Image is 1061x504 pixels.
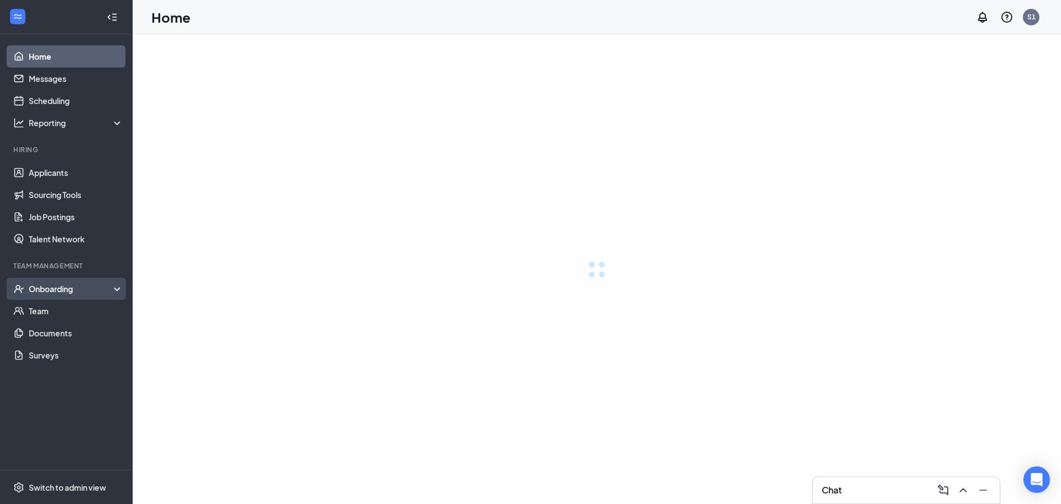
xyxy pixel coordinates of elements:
[107,12,118,23] svg: Collapse
[151,8,191,27] h1: Home
[29,482,106,493] div: Switch to admin view
[29,322,123,344] a: Documents
[953,481,971,499] button: ChevronUp
[933,481,951,499] button: ComposeMessage
[29,344,123,366] a: Surveys
[1023,466,1050,493] div: Open Intercom Messenger
[1027,12,1036,22] div: S1
[1000,11,1013,24] svg: QuestionInfo
[29,67,123,90] a: Messages
[976,484,990,497] svg: Minimize
[29,300,123,322] a: Team
[12,11,23,22] svg: WorkstreamLogo
[822,484,842,496] h3: Chat
[29,206,123,228] a: Job Postings
[976,11,989,24] svg: Notifications
[29,283,124,294] div: Onboarding
[973,481,991,499] button: Minimize
[29,184,123,206] a: Sourcing Tools
[13,261,121,271] div: Team Management
[29,117,124,128] div: Reporting
[957,484,970,497] svg: ChevronUp
[29,90,123,112] a: Scheduling
[13,482,24,493] svg: Settings
[13,117,24,128] svg: Analysis
[937,484,950,497] svg: ComposeMessage
[13,283,24,294] svg: UserCheck
[29,162,123,184] a: Applicants
[29,45,123,67] a: Home
[29,228,123,250] a: Talent Network
[13,145,121,154] div: Hiring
